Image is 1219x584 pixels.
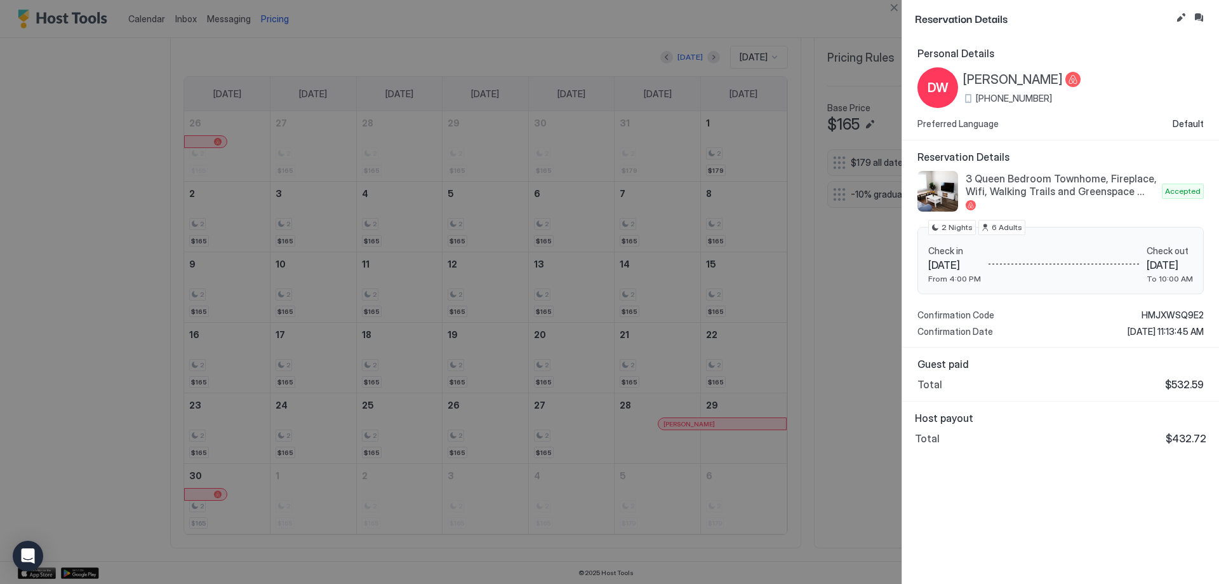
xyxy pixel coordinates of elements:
span: [DATE] [1147,259,1193,271]
span: $432.72 [1166,432,1206,445]
span: 6 Adults [992,222,1022,233]
div: Open Intercom Messenger [13,541,43,571]
span: Reservation Details [915,10,1171,26]
span: Check out [1147,245,1193,257]
span: [DATE] [928,259,981,271]
span: 2 Nights [942,222,973,233]
button: Inbox [1191,10,1206,25]
span: Total [917,378,942,391]
span: Host payout [915,412,1206,424]
span: Default [1173,118,1204,130]
span: DW [928,78,949,97]
span: Reservation Details [917,151,1204,163]
span: From 4:00 PM [928,274,981,283]
div: listing image [917,171,958,212]
span: Confirmation Date [917,326,993,337]
span: Personal Details [917,47,1204,60]
span: Guest paid [917,358,1204,370]
span: Check in [928,245,981,257]
span: HMJXWSQ9E2 [1142,309,1204,321]
span: Confirmation Code [917,309,994,321]
span: [PERSON_NAME] [963,72,1063,88]
span: $532.59 [1165,378,1204,391]
span: Accepted [1165,186,1201,197]
span: 3 Queen Bedroom Townhome, Fireplace, Wifi, Walking Trails and Greenspace nearby [966,172,1157,198]
span: [DATE] 11:13:45 AM [1128,326,1204,337]
span: Total [915,432,940,445]
span: [PHONE_NUMBER] [976,93,1052,104]
span: To 10:00 AM [1147,274,1193,283]
button: Edit reservation [1173,10,1189,25]
span: Preferred Language [917,118,999,130]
